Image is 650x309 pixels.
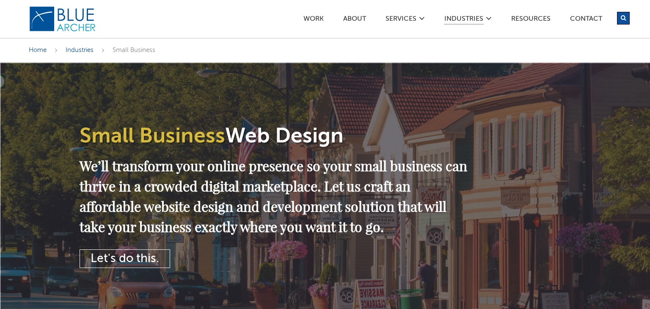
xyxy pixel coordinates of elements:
h2: We’ll transform your online presence so your small business can thrive in a crowded digital marke... [80,156,469,237]
img: Blue Archer Logo [29,6,96,32]
a: Contact [570,16,603,25]
a: Industries [66,47,94,53]
a: SERVICES [385,16,417,25]
a: Let's do this. [80,249,170,268]
span: Small Business [113,47,155,53]
a: Resources [511,16,551,25]
span: Small Business [80,126,225,147]
a: ABOUT [343,16,366,25]
a: Home [29,47,47,53]
a: Industries [444,16,484,25]
h1: Web Design [80,126,469,147]
a: Work [303,16,324,25]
